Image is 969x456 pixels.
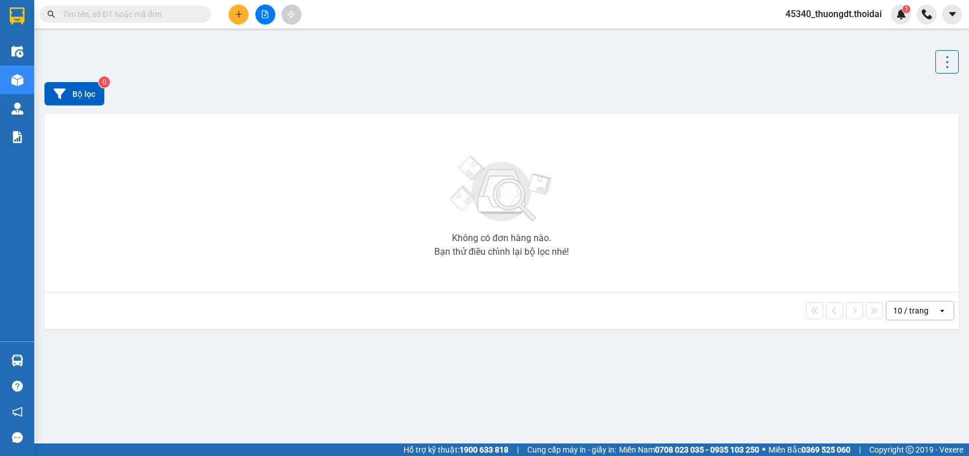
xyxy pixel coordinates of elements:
[942,5,962,25] button: caret-down
[445,149,559,229] img: svg+xml;base64,PHN2ZyBjbGFzcz0ibGlzdC1wbHVnX19zdmciIHhtbG5zPSJodHRwOi8vd3d3LnczLm9yZy8yMDAwL3N2Zy...
[859,443,861,456] span: |
[12,406,23,417] span: notification
[11,74,23,86] img: warehouse-icon
[287,10,295,18] span: aim
[434,247,569,256] div: Bạn thử điều chỉnh lại bộ lọc nhé!
[904,5,908,13] span: 1
[255,5,275,25] button: file-add
[527,443,616,456] span: Cung cấp máy in - giấy in:
[517,443,519,456] span: |
[776,7,891,21] span: 45340_thuongdt.thoidai
[63,8,197,21] input: Tìm tên, số ĐT hoặc mã đơn
[10,7,25,25] img: logo-vxr
[12,381,23,392] span: question-circle
[459,445,508,454] strong: 1900 633 818
[99,76,110,88] sup: 0
[47,10,55,18] span: search
[801,445,850,454] strong: 0369 525 060
[655,445,759,454] strong: 0708 023 035 - 0935 103 250
[768,443,850,456] span: Miền Bắc
[938,306,947,315] svg: open
[906,446,914,454] span: copyright
[947,9,958,19] span: caret-down
[902,5,910,13] sup: 1
[11,103,23,115] img: warehouse-icon
[896,9,906,19] img: icon-new-feature
[11,131,23,143] img: solution-icon
[229,5,249,25] button: plus
[12,432,23,443] span: message
[893,305,929,316] div: 10 / trang
[404,443,508,456] span: Hỗ trợ kỹ thuật:
[261,10,269,18] span: file-add
[922,9,932,19] img: phone-icon
[762,447,766,452] span: ⚪️
[619,443,759,456] span: Miền Nam
[235,10,243,18] span: plus
[11,46,23,58] img: warehouse-icon
[44,82,104,105] button: Bộ lọc
[452,234,551,243] div: Không có đơn hàng nào.
[282,5,302,25] button: aim
[11,355,23,367] img: warehouse-icon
